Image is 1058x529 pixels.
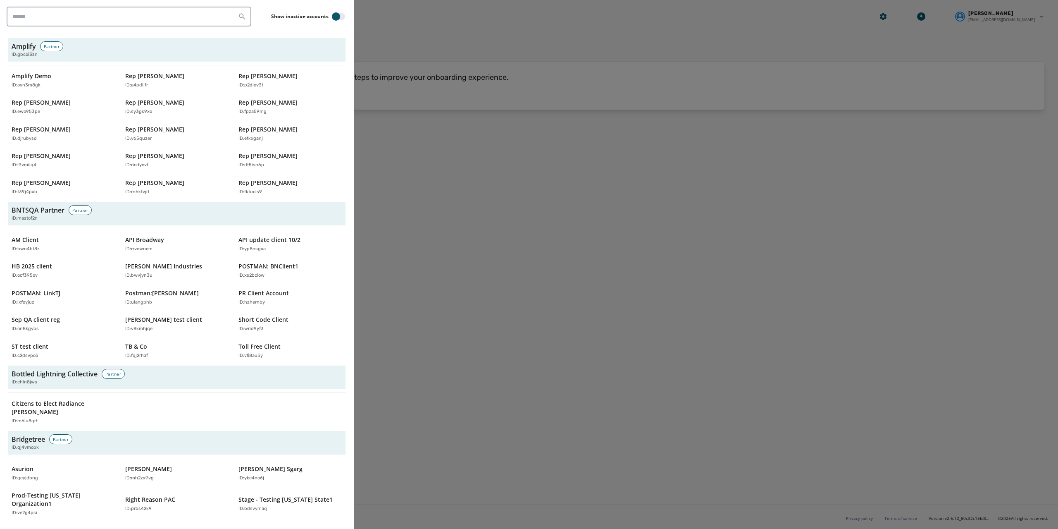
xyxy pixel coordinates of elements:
button: Rep [PERSON_NAME]ID:ricdyevf [122,148,232,172]
p: Postman:[PERSON_NAME] [125,289,199,297]
button: AmplifyPartnerID:gbcoi3zn [8,38,346,62]
p: ID: rn6ktvjd [125,189,149,196]
p: ID: fqj2rhaf [125,352,148,359]
button: BridgetreePartnerID:qj4vmopk [8,431,346,455]
button: POSTMAN: BNClient1ID:xs2bciow [235,259,346,282]
button: ST test clientID:c2dsvpo5 [8,339,119,363]
p: ID: vfi8au5y [238,352,263,359]
p: Rep [PERSON_NAME] [238,179,298,187]
p: ID: mh2zx9vg [125,475,154,482]
p: ID: yp8nsgxa [238,246,266,253]
p: ID: m6lu8qrt [12,418,38,425]
p: HB 2025 client [12,262,52,270]
p: ID: y65quzer [125,135,152,142]
button: Rep [PERSON_NAME]ID:etkxganj [235,122,346,146]
p: ID: c2dsvpo5 [12,352,38,359]
button: Prod-Testing [US_STATE] Organization1ID:ve2g4psi [8,488,119,520]
button: Stage - Testing [US_STATE] State1ID:bdsvymaq [235,488,346,520]
p: AM Client [12,236,39,244]
p: Rep [PERSON_NAME] [238,125,298,134]
p: ID: sy3gs9xo [125,108,152,115]
button: [PERSON_NAME]ID:mh2zx9vg [122,462,232,485]
p: ID: ricdyevf [125,162,148,169]
p: [PERSON_NAME] Sgarg [238,465,303,473]
button: PR Client AccountID:hzhernby [235,286,346,309]
button: Postman:[PERSON_NAME]ID:ulangphb [122,286,232,309]
p: Rep [PERSON_NAME] [125,179,184,187]
p: Amplify Demo [12,72,51,80]
button: Rep [PERSON_NAME]ID:djrubysd [8,122,119,146]
p: [PERSON_NAME] Industries [125,262,202,270]
button: API BroadwayID:rrvcwnem [122,232,232,256]
button: POSTMAN: LinkTJID:lxfoyjuz [8,286,119,309]
p: TB & Co [125,342,147,351]
button: Sep QA client regID:on8kgybs [8,312,119,336]
p: Rep [PERSON_NAME] [238,152,298,160]
p: POSTMAN: LinkTJ [12,289,60,297]
p: ID: f39j4pxb [12,189,37,196]
p: ID: wrid9yf3 [238,326,264,333]
button: Rep [PERSON_NAME]ID:tktucls9 [235,175,346,199]
p: ID: xs2bciow [238,272,264,279]
p: ID: tktucls9 [238,189,262,196]
p: Rep [PERSON_NAME] [238,98,298,107]
p: ID: i9vmilq4 [12,162,36,169]
div: Partner [40,41,63,51]
p: ID: bdsvymaq [238,505,267,512]
label: Show inactive accounts [271,13,329,20]
p: ID: p2diov3t [238,82,263,89]
button: Rep [PERSON_NAME]ID:f39j4pxb [8,175,119,199]
p: Sep QA client reg [12,316,60,324]
button: AsurionID:qcyjdbng [8,462,119,485]
button: Rep [PERSON_NAME]ID:i9vmilq4 [8,148,119,172]
button: Rep [PERSON_NAME]ID:p2diov3t [235,69,346,92]
button: Right Reason PACID:prbs42k9 [122,488,232,520]
h3: Bottled Lightning Collective [12,369,98,379]
p: Short Code Client [238,316,288,324]
p: ID: ykc4no6j [238,475,264,482]
button: Rep [PERSON_NAME]ID:rn6ktvjd [122,175,232,199]
p: ID: bwvjyn3u [125,272,153,279]
p: ID: etkxganj [238,135,263,142]
p: ID: lxfoyjuz [12,299,34,306]
p: Right Reason PAC [125,495,175,504]
p: ID: ulangphb [125,299,152,306]
h3: BNTSQA Partner [12,205,64,215]
p: Rep [PERSON_NAME] [125,125,184,134]
p: Stage - Testing [US_STATE] State1 [238,495,333,504]
div: Partner [69,205,92,215]
p: ID: v8kmhjqe [125,326,153,333]
p: Rep [PERSON_NAME] [125,152,184,160]
button: [PERSON_NAME] IndustriesID:bwvjyn3u [122,259,232,282]
p: Prod-Testing [US_STATE] Organization1 [12,491,107,508]
button: Rep [PERSON_NAME]ID:a4pdijfr [122,69,232,92]
p: POSTMAN: BNClient1 [238,262,298,270]
p: ST test client [12,342,48,351]
span: ID: qj4vmopk [12,444,39,451]
button: Rep [PERSON_NAME]ID:y65quzer [122,122,232,146]
p: Rep [PERSON_NAME] [238,72,298,80]
button: TB & CoID:fqj2rhaf [122,339,232,363]
p: Asurion [12,465,33,473]
p: API update client 10/2 [238,236,300,244]
p: ID: ewo953pe [12,108,40,115]
p: Rep [PERSON_NAME] [12,179,71,187]
p: ID: dt5isn6p [238,162,264,169]
p: [PERSON_NAME] [125,465,172,473]
p: Rep [PERSON_NAME] [125,98,184,107]
p: ID: ve2g4psi [12,510,37,517]
p: ID: a4pdijfr [125,82,148,89]
button: HB 2025 clientID:ocf395ov [8,259,119,282]
button: [PERSON_NAME] test clientID:v8kmhjqe [122,312,232,336]
p: Rep [PERSON_NAME] [12,125,71,134]
button: Rep [PERSON_NAME]ID:sy3gs9xo [122,95,232,119]
button: API update client 10/2ID:yp8nsgxa [235,232,346,256]
p: ID: fpza59mg [238,108,267,115]
span: ID: chln8jws [12,379,37,386]
p: ID: rrvcwnem [125,246,153,253]
button: Rep [PERSON_NAME]ID:ewo953pe [8,95,119,119]
p: ID: hzhernby [238,299,265,306]
div: Partner [49,434,72,444]
h3: Amplify [12,41,36,51]
button: Rep [PERSON_NAME]ID:dt5isn6p [235,148,346,172]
